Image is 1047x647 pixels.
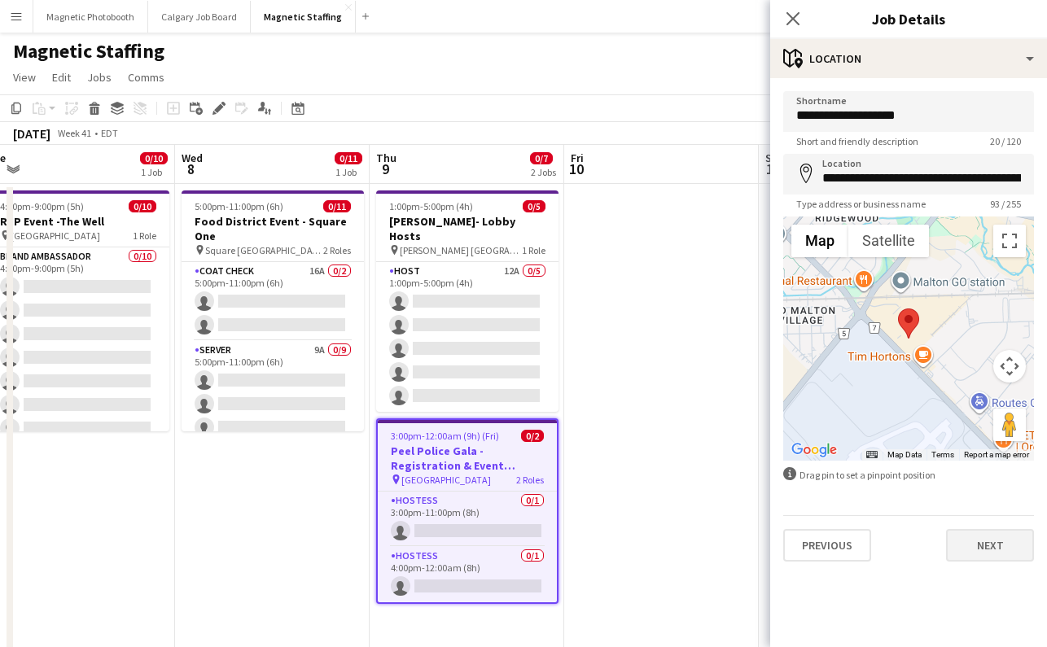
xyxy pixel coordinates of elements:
[523,200,545,212] span: 0/5
[376,214,559,243] h3: [PERSON_NAME]- Lobby Hosts
[182,214,364,243] h3: Food District Event - Square One
[763,160,783,178] span: 11
[11,230,100,242] span: [GEOGRAPHIC_DATA]
[33,1,148,33] button: Magnetic Photobooth
[129,200,156,212] span: 0/10
[7,67,42,88] a: View
[400,244,522,256] span: [PERSON_NAME] [GEOGRAPHIC_DATA]
[101,127,118,139] div: EDT
[376,151,396,165] span: Thu
[571,151,584,165] span: Fri
[179,160,203,178] span: 8
[376,418,559,604] app-job-card: 3:00pm-12:00am (9h) (Fri)0/2Peel Police Gala - Registration & Event Support [GEOGRAPHIC_DATA]2 Ro...
[52,70,71,85] span: Edit
[378,444,557,473] h3: Peel Police Gala - Registration & Event Support
[128,70,164,85] span: Comms
[522,244,545,256] span: 1 Role
[787,439,841,461] a: Open this area in Google Maps (opens a new window)
[182,341,364,585] app-card-role: Server9A0/95:00pm-11:00pm (6h)
[568,160,584,178] span: 10
[783,529,871,562] button: Previous
[335,166,361,178] div: 1 Job
[182,262,364,341] app-card-role: Coat Check16A0/25:00pm-11:00pm (6h)
[531,166,556,178] div: 2 Jobs
[133,230,156,242] span: 1 Role
[182,151,203,165] span: Wed
[783,135,931,147] span: Short and friendly description
[389,200,473,212] span: 1:00pm-5:00pm (4h)
[374,160,396,178] span: 9
[391,430,499,442] span: 3:00pm-12:00am (9h) (Fri)
[848,225,929,257] button: Show satellite imagery
[993,350,1026,383] button: Map camera controls
[765,151,783,165] span: Sat
[783,198,939,210] span: Type address or business name
[977,135,1034,147] span: 20 / 120
[977,198,1034,210] span: 93 / 255
[13,70,36,85] span: View
[148,1,251,33] button: Calgary Job Board
[335,152,362,164] span: 0/11
[182,190,364,431] app-job-card: 5:00pm-11:00pm (6h)0/11Food District Event - Square One Square [GEOGRAPHIC_DATA]2 RolesCoat Check...
[770,39,1047,78] div: Location
[791,225,848,257] button: Show street map
[376,190,559,412] app-job-card: 1:00pm-5:00pm (4h)0/5[PERSON_NAME]- Lobby Hosts [PERSON_NAME] [GEOGRAPHIC_DATA]1 RoleHost12A0/51:...
[195,200,283,212] span: 5:00pm-11:00pm (6h)
[121,67,171,88] a: Comms
[13,125,50,142] div: [DATE]
[87,70,112,85] span: Jobs
[783,467,1034,483] div: Drag pin to set a pinpoint position
[887,449,922,461] button: Map Data
[516,474,544,486] span: 2 Roles
[46,67,77,88] a: Edit
[521,430,544,442] span: 0/2
[378,492,557,547] app-card-role: Hostess0/13:00pm-11:00pm (8h)
[141,166,167,178] div: 1 Job
[866,449,878,461] button: Keyboard shortcuts
[323,200,351,212] span: 0/11
[770,8,1047,29] h3: Job Details
[931,450,954,459] a: Terms
[993,225,1026,257] button: Toggle fullscreen view
[378,547,557,602] app-card-role: Hostess0/14:00pm-12:00am (8h)
[140,152,168,164] span: 0/10
[946,529,1034,562] button: Next
[205,244,323,256] span: Square [GEOGRAPHIC_DATA]
[81,67,118,88] a: Jobs
[787,439,841,461] img: Google
[13,39,164,63] h1: Magnetic Staffing
[376,262,559,412] app-card-role: Host12A0/51:00pm-5:00pm (4h)
[401,474,491,486] span: [GEOGRAPHIC_DATA]
[323,244,351,256] span: 2 Roles
[993,409,1026,441] button: Drag Pegman onto the map to open Street View
[530,152,553,164] span: 0/7
[964,450,1029,459] a: Report a map error
[54,127,94,139] span: Week 41
[251,1,356,33] button: Magnetic Staffing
